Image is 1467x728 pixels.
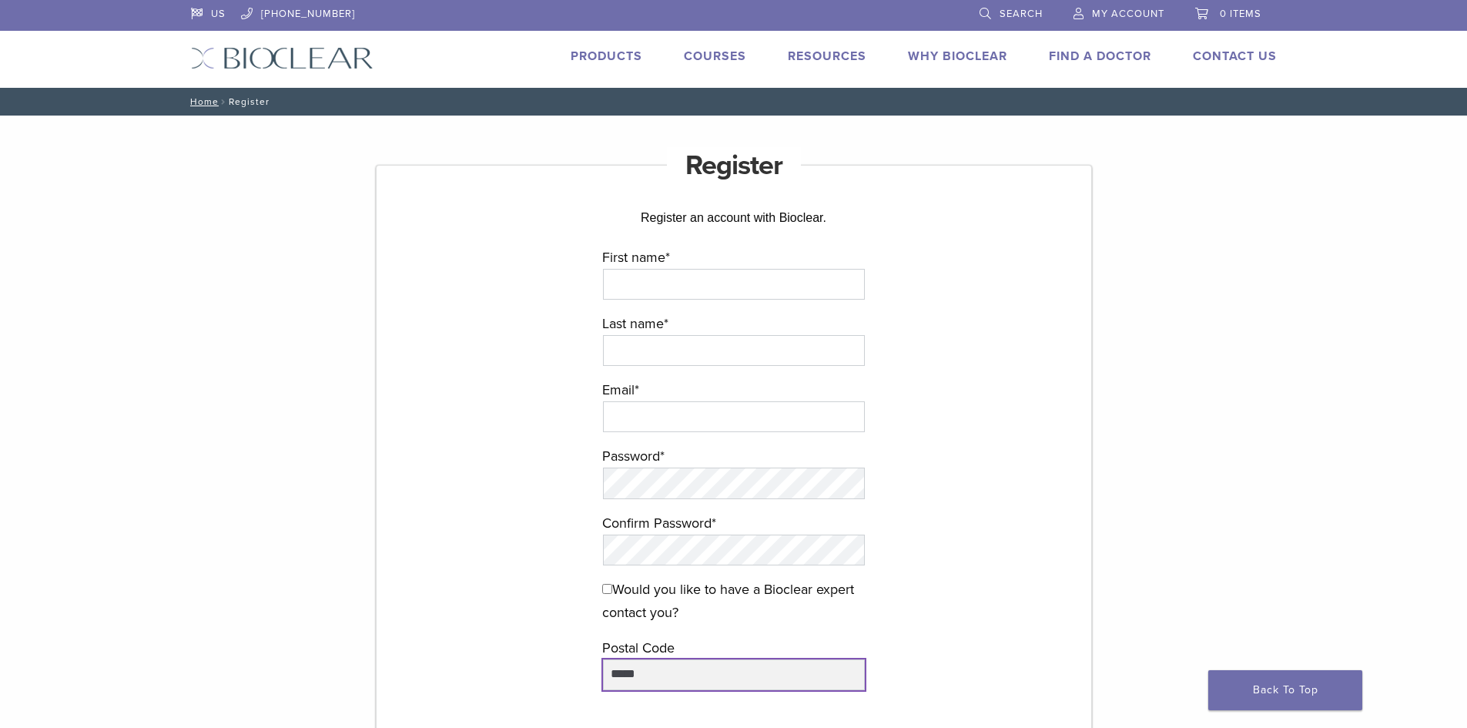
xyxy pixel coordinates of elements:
[186,96,219,107] a: Home
[1220,8,1261,20] span: 0 items
[1208,670,1362,710] a: Back To Top
[602,312,866,335] label: Last name
[571,49,642,64] a: Products
[602,636,866,659] label: Postal Code
[684,49,746,64] a: Courses
[602,445,866,468] label: Password
[602,584,612,594] input: Would you like to have a Bioclear expert contact you?
[503,190,964,246] div: Register an account with Bioclear.
[602,578,866,624] label: Would you like to have a Bioclear expert contact you?
[191,47,373,69] img: Bioclear
[908,49,1007,64] a: Why Bioclear
[1000,8,1043,20] span: Search
[219,98,229,106] span: /
[602,378,866,401] label: Email
[1092,8,1164,20] span: My Account
[602,246,866,269] label: First name
[179,88,1288,116] nav: Register
[602,512,866,535] label: Confirm Password
[1193,49,1277,64] a: Contact Us
[667,147,801,184] h1: Register
[788,49,866,64] a: Resources
[1049,49,1151,64] a: Find A Doctor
